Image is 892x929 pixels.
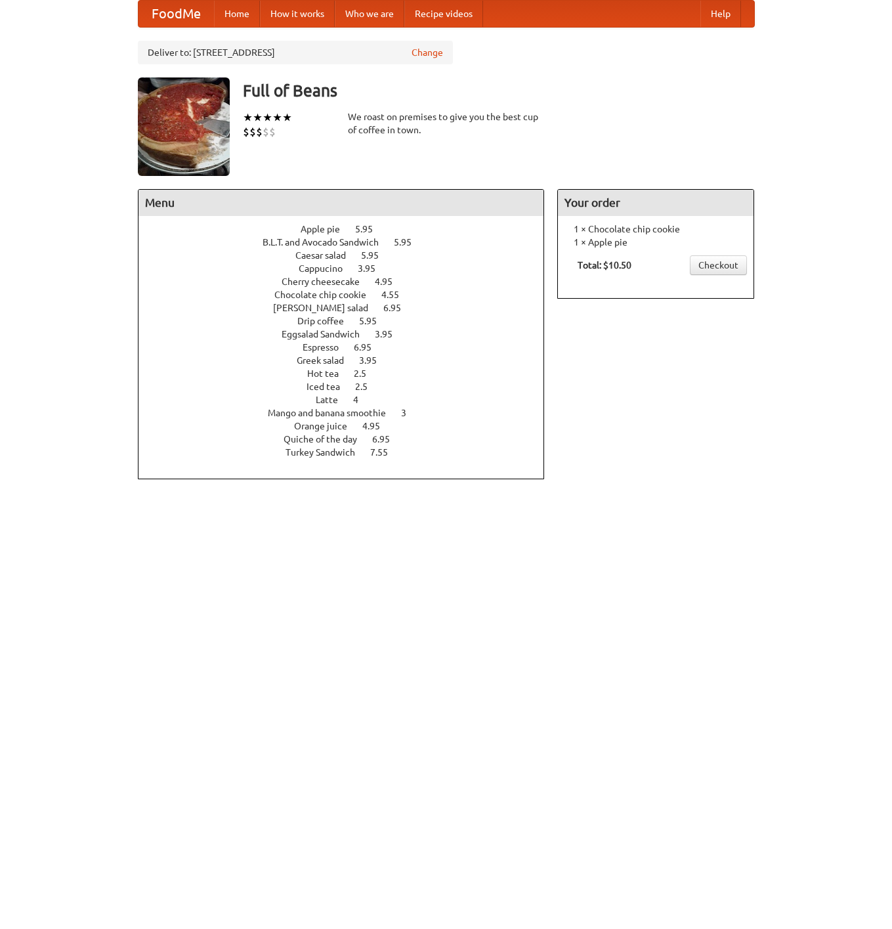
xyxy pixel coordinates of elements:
[700,1,741,27] a: Help
[138,41,453,64] div: Deliver to: [STREET_ADDRESS]
[307,368,352,379] span: Hot tea
[138,77,230,176] img: angular.jpg
[295,250,359,261] span: Caesar salad
[354,368,379,379] span: 2.5
[412,46,443,59] a: Change
[294,421,404,431] a: Orange juice 4.95
[375,276,406,287] span: 4.95
[263,237,436,248] a: B.L.T. and Avocado Sandwich 5.95
[297,316,401,326] a: Drip coffee 5.95
[564,223,747,236] li: 1 × Chocolate chip cookie
[273,303,381,313] span: [PERSON_NAME] salad
[243,125,249,139] li: $
[361,250,392,261] span: 5.95
[286,447,412,458] a: Turkey Sandwich 7.55
[358,263,389,274] span: 3.95
[295,250,403,261] a: Caesar salad 5.95
[297,316,357,326] span: Drip coffee
[558,190,754,216] h4: Your order
[243,110,253,125] li: ★
[316,395,351,405] span: Latte
[354,342,385,353] span: 6.95
[359,355,390,366] span: 3.95
[394,237,425,248] span: 5.95
[297,355,357,366] span: Greek salad
[269,125,276,139] li: $
[401,408,419,418] span: 3
[282,276,373,287] span: Cherry cheesecake
[301,224,397,234] a: Apple pie 5.95
[243,77,755,104] h3: Full of Beans
[307,368,391,379] a: Hot tea 2.5
[268,408,399,418] span: Mango and banana smoothie
[348,110,545,137] div: We roast on premises to give you the best cup of coffee in town.
[362,421,393,431] span: 4.95
[375,329,406,339] span: 3.95
[282,329,417,339] a: Eggsalad Sandwich 3.95
[299,263,356,274] span: Cappucino
[307,381,353,392] span: Iced tea
[272,110,282,125] li: ★
[383,303,414,313] span: 6.95
[284,434,370,444] span: Quiche of the day
[286,447,368,458] span: Turkey Sandwich
[274,290,423,300] a: Chocolate chip cookie 4.55
[353,395,372,405] span: 4
[249,125,256,139] li: $
[253,110,263,125] li: ★
[282,110,292,125] li: ★
[214,1,260,27] a: Home
[307,381,392,392] a: Iced tea 2.5
[335,1,404,27] a: Who we are
[256,125,263,139] li: $
[303,342,396,353] a: Espresso 6.95
[301,224,353,234] span: Apple pie
[578,260,631,270] b: Total: $10.50
[138,190,544,216] h4: Menu
[381,290,412,300] span: 4.55
[273,303,425,313] a: [PERSON_NAME] salad 6.95
[263,125,269,139] li: $
[297,355,401,366] a: Greek salad 3.95
[316,395,383,405] a: Latte 4
[274,290,379,300] span: Chocolate chip cookie
[282,329,373,339] span: Eggsalad Sandwich
[372,434,403,444] span: 6.95
[268,408,431,418] a: Mango and banana smoothie 3
[355,381,381,392] span: 2.5
[294,421,360,431] span: Orange juice
[303,342,352,353] span: Espresso
[359,316,390,326] span: 5.95
[564,236,747,249] li: 1 × Apple pie
[263,110,272,125] li: ★
[355,224,386,234] span: 5.95
[690,255,747,275] a: Checkout
[263,237,392,248] span: B.L.T. and Avocado Sandwich
[284,434,414,444] a: Quiche of the day 6.95
[404,1,483,27] a: Recipe videos
[138,1,214,27] a: FoodMe
[282,276,417,287] a: Cherry cheesecake 4.95
[260,1,335,27] a: How it works
[370,447,401,458] span: 7.55
[299,263,400,274] a: Cappucino 3.95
